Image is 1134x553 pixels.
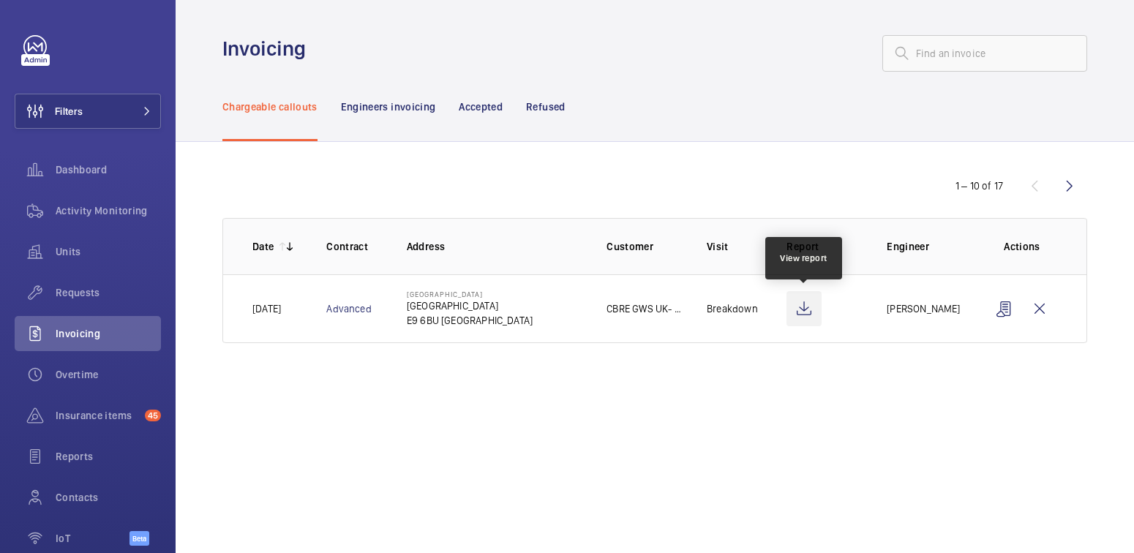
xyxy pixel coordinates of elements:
[407,290,533,298] p: [GEOGRAPHIC_DATA]
[56,162,161,177] span: Dashboard
[56,531,129,546] span: IoT
[407,298,533,313] p: [GEOGRAPHIC_DATA]
[707,239,763,254] p: Visit
[526,99,565,114] p: Refused
[707,301,758,316] p: Breakdown
[252,239,274,254] p: Date
[56,449,161,464] span: Reports
[887,301,960,316] p: [PERSON_NAME]
[56,408,139,423] span: Insurance items
[222,99,318,114] p: Chargeable callouts
[882,35,1087,72] input: Find an invoice
[145,410,161,421] span: 45
[15,94,161,129] button: Filters
[955,178,1003,193] div: 1 – 10 of 17
[326,303,371,315] a: Advanced
[56,490,161,505] span: Contacts
[780,252,827,265] div: View report
[56,285,161,300] span: Requests
[407,239,584,254] p: Address
[252,301,281,316] p: [DATE]
[56,203,161,218] span: Activity Monitoring
[987,239,1057,254] p: Actions
[56,326,161,341] span: Invoicing
[607,301,683,316] p: CBRE GWS UK- [GEOGRAPHIC_DATA] (Critical)
[341,99,436,114] p: Engineers invoicing
[326,239,383,254] p: Contract
[407,313,533,328] p: E9 6BU [GEOGRAPHIC_DATA]
[887,239,964,254] p: Engineer
[129,531,149,546] span: Beta
[56,244,161,259] span: Units
[222,35,315,62] h1: Invoicing
[459,99,503,114] p: Accepted
[56,367,161,382] span: Overtime
[55,104,83,118] span: Filters
[607,239,683,254] p: Customer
